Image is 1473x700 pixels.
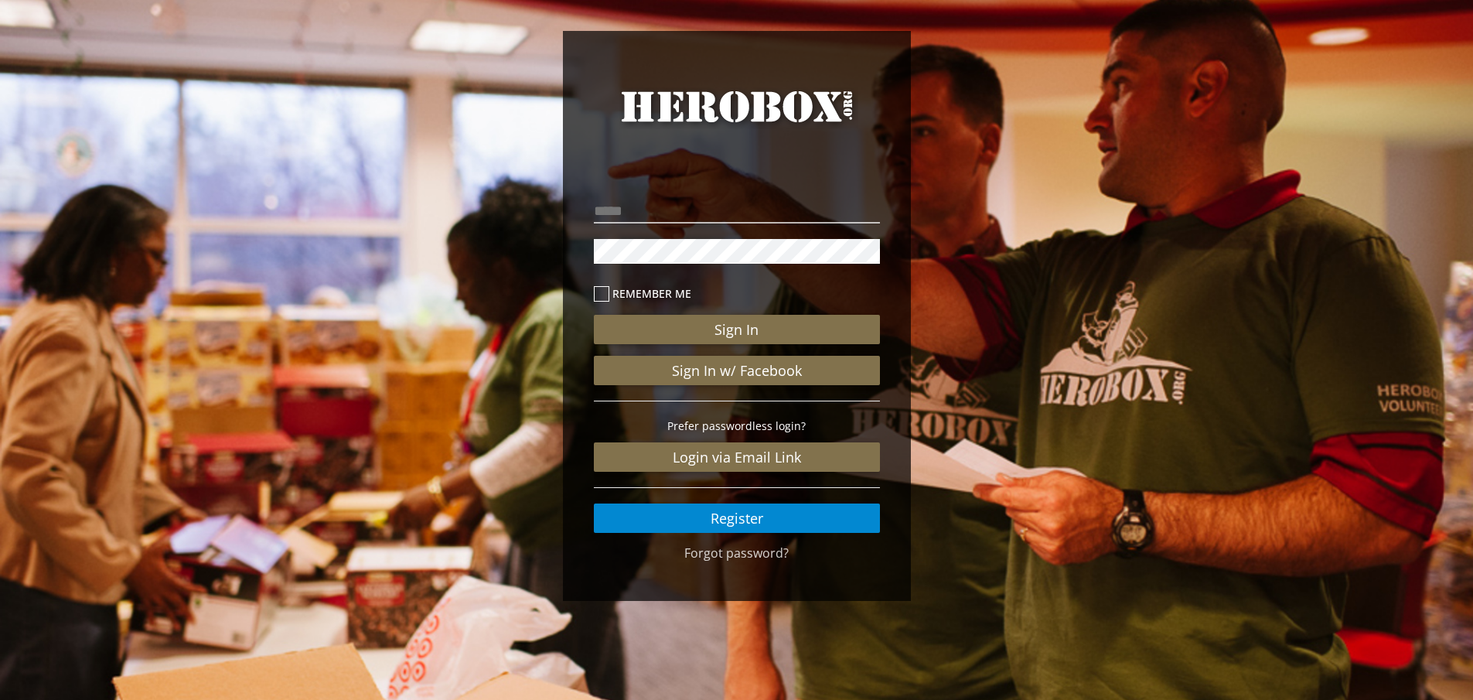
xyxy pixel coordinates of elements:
[684,545,789,562] a: Forgot password?
[594,85,880,156] a: HeroBox
[594,356,880,385] a: Sign In w/ Facebook
[594,504,880,533] a: Register
[594,442,880,472] a: Login via Email Link
[594,285,880,302] label: Remember me
[594,315,880,344] button: Sign In
[594,417,880,435] p: Prefer passwordless login?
